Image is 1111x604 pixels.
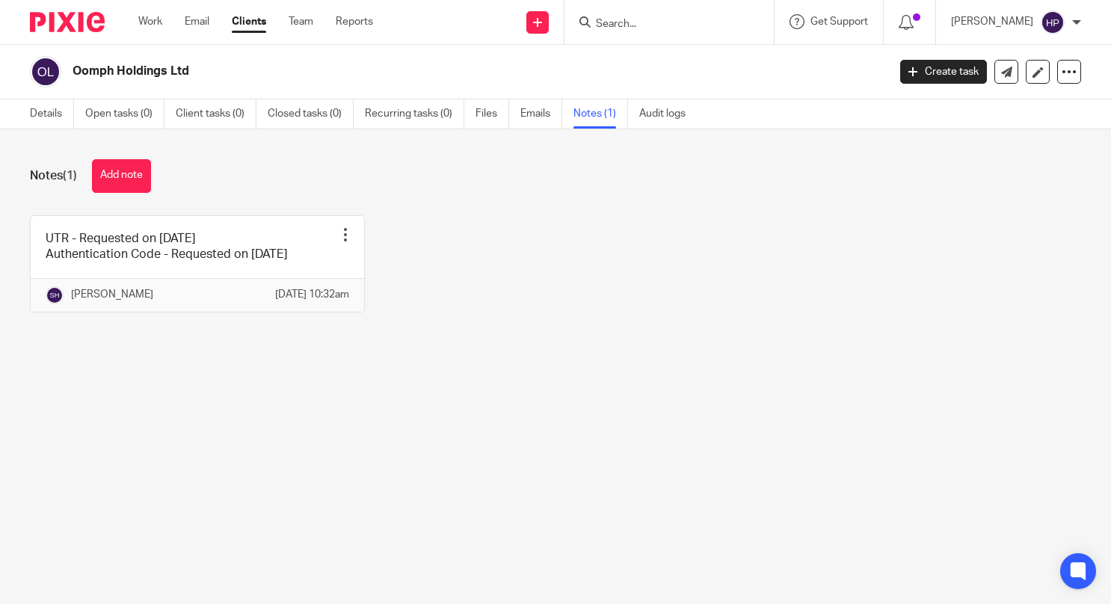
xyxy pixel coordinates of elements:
[71,287,153,302] p: [PERSON_NAME]
[85,99,164,129] a: Open tasks (0)
[185,14,209,29] a: Email
[520,99,562,129] a: Emails
[232,14,266,29] a: Clients
[268,99,354,129] a: Closed tasks (0)
[951,14,1033,29] p: [PERSON_NAME]
[30,99,74,129] a: Details
[46,286,64,304] img: svg%3E
[900,60,987,84] a: Create task
[289,14,313,29] a: Team
[73,64,717,79] h2: Oomph Holdings Ltd
[365,99,464,129] a: Recurring tasks (0)
[275,287,349,302] p: [DATE] 10:32am
[810,16,868,27] span: Get Support
[476,99,509,129] a: Files
[639,99,697,129] a: Audit logs
[176,99,256,129] a: Client tasks (0)
[30,12,105,32] img: Pixie
[30,168,77,184] h1: Notes
[1041,10,1065,34] img: svg%3E
[30,56,61,87] img: svg%3E
[573,99,628,129] a: Notes (1)
[63,170,77,182] span: (1)
[594,18,729,31] input: Search
[92,159,151,193] button: Add note
[336,14,373,29] a: Reports
[138,14,162,29] a: Work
